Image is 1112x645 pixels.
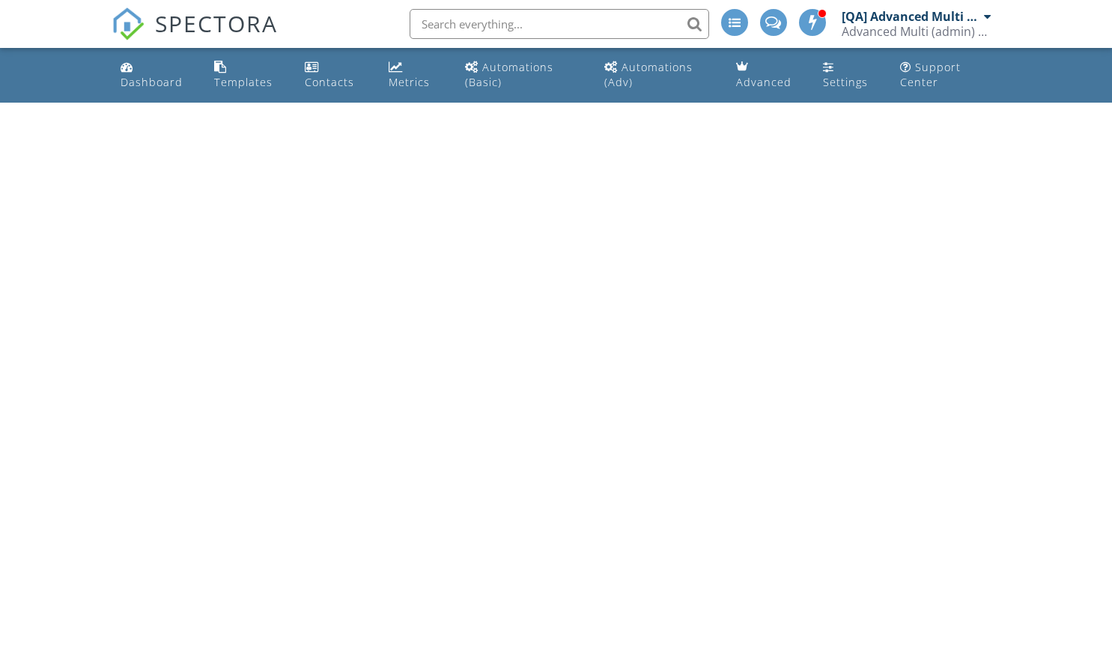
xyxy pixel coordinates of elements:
[410,9,709,39] input: Search everything...
[121,75,183,89] div: Dashboard
[299,54,371,97] a: Contacts
[598,54,718,97] a: Automations (Advanced)
[842,24,991,39] div: Advanced Multi (admin) Company
[900,60,961,89] div: Support Center
[736,75,792,89] div: Advanced
[389,75,430,89] div: Metrics
[155,7,278,39] span: SPECTORA
[604,60,693,89] div: Automations (Adv)
[305,75,354,89] div: Contacts
[208,54,287,97] a: Templates
[112,20,278,52] a: SPECTORA
[730,54,805,97] a: Advanced
[112,7,145,40] img: The Best Home Inspection Software - Spectora
[115,54,196,97] a: Dashboard
[465,60,553,89] div: Automations (Basic)
[894,54,997,97] a: Support Center
[459,54,586,97] a: Automations (Basic)
[817,54,882,97] a: Settings
[823,75,868,89] div: Settings
[842,9,980,24] div: [QA] Advanced Multi (admin)
[383,54,447,97] a: Metrics
[214,75,273,89] div: Templates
